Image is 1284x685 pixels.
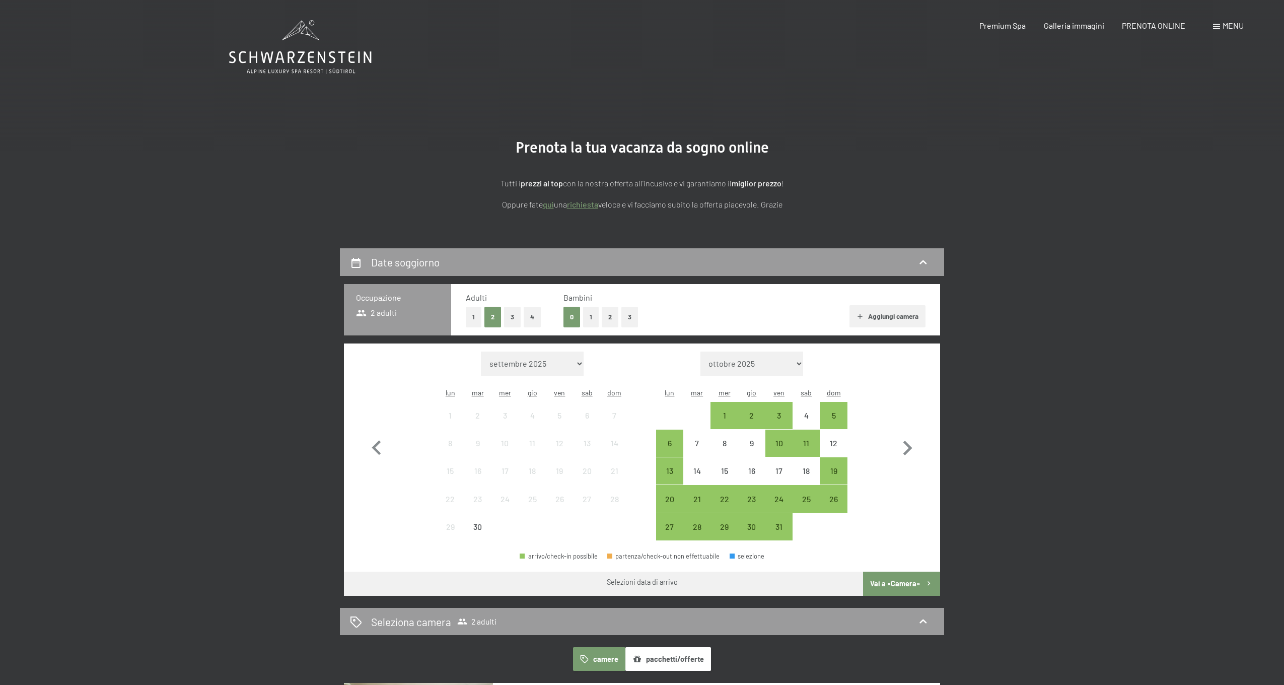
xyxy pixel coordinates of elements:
[739,495,764,520] div: 23
[711,523,737,548] div: 29
[491,485,519,512] div: arrivo/check-in non effettuabile
[464,457,491,485] div: arrivo/check-in non effettuabile
[656,485,683,512] div: Mon Oct 20 2025
[464,430,491,457] div: arrivo/check-in non effettuabile
[437,402,464,429] div: arrivo/check-in non effettuabile
[524,307,541,327] button: 4
[1044,21,1104,30] a: Galleria immagini
[738,402,765,429] div: arrivo/check-in possibile
[738,485,765,512] div: Thu Oct 23 2025
[546,402,573,429] div: arrivo/check-in non effettuabile
[710,485,738,512] div: arrivo/check-in possibile
[547,467,572,492] div: 19
[438,467,463,492] div: 15
[820,485,847,512] div: arrivo/check-in possibile
[765,513,793,540] div: Fri Oct 31 2025
[820,430,847,457] div: Sun Oct 12 2025
[657,495,682,520] div: 20
[621,307,638,327] button: 3
[574,430,601,457] div: arrivo/check-in non effettuabile
[710,402,738,429] div: Wed Oct 01 2025
[602,467,627,492] div: 21
[683,485,710,512] div: Tue Oct 21 2025
[793,457,820,485] div: arrivo/check-in non effettuabile
[356,292,439,303] h3: Occupazione
[491,402,519,429] div: arrivo/check-in non effettuabile
[738,513,765,540] div: arrivo/check-in possibile
[793,430,820,457] div: Sat Oct 11 2025
[710,457,738,485] div: arrivo/check-in non effettuabile
[601,485,628,512] div: Sun Sep 28 2025
[738,485,765,512] div: arrivo/check-in possibile
[546,430,573,457] div: arrivo/check-in non effettuabile
[732,178,781,188] strong: miglior prezzo
[820,485,847,512] div: Sun Oct 26 2025
[437,430,464,457] div: arrivo/check-in non effettuabile
[738,402,765,429] div: Thu Oct 02 2025
[765,402,793,429] div: Fri Oct 03 2025
[546,457,573,485] div: arrivo/check-in non effettuabile
[766,523,792,548] div: 31
[765,513,793,540] div: arrivo/check-in possibile
[793,402,820,429] div: arrivo/check-in non effettuabile
[519,457,546,485] div: Thu Sep 18 2025
[710,513,738,540] div: Wed Oct 29 2025
[656,430,683,457] div: arrivo/check-in possibile
[574,430,601,457] div: Sat Sep 13 2025
[492,439,518,464] div: 10
[711,412,737,437] div: 1
[683,513,710,540] div: Tue Oct 28 2025
[465,412,490,437] div: 2
[464,485,491,512] div: Tue Sep 23 2025
[656,430,683,457] div: Mon Oct 06 2025
[711,439,737,464] div: 8
[1122,21,1185,30] a: PRENOTA ONLINE
[773,388,784,397] abbr: venerdì
[546,430,573,457] div: Fri Sep 12 2025
[574,402,601,429] div: arrivo/check-in non effettuabile
[437,402,464,429] div: Mon Sep 01 2025
[607,577,678,587] div: Selezioni data di arrivo
[739,467,764,492] div: 16
[371,614,451,629] h2: Seleziona camera
[438,412,463,437] div: 1
[656,457,683,485] div: Mon Oct 13 2025
[765,485,793,512] div: arrivo/check-in possibile
[683,430,710,457] div: Tue Oct 07 2025
[893,352,922,541] button: Mese successivo
[464,513,491,540] div: Tue Sep 30 2025
[793,485,820,512] div: arrivo/check-in possibile
[601,402,628,429] div: Sun Sep 07 2025
[520,412,545,437] div: 4
[575,495,600,520] div: 27
[601,457,628,485] div: arrivo/check-in non effettuabile
[437,485,464,512] div: arrivo/check-in non effettuabile
[575,439,600,464] div: 13
[484,307,501,327] button: 2
[547,495,572,520] div: 26
[794,495,819,520] div: 25
[683,485,710,512] div: arrivo/check-in possibile
[849,305,925,327] button: Aggiungi camera
[738,513,765,540] div: Thu Oct 30 2025
[793,457,820,485] div: Sat Oct 18 2025
[683,513,710,540] div: arrivo/check-in possibile
[464,457,491,485] div: Tue Sep 16 2025
[793,485,820,512] div: Sat Oct 25 2025
[492,467,518,492] div: 17
[765,457,793,485] div: arrivo/check-in non effettuabile
[794,412,819,437] div: 4
[362,352,391,541] button: Mese precedente
[438,439,463,464] div: 8
[465,523,490,548] div: 30
[520,553,598,560] div: arrivo/check-in possibile
[465,439,490,464] div: 9
[607,388,621,397] abbr: domenica
[625,647,711,670] button: pacchetti/offerte
[464,402,491,429] div: Tue Sep 02 2025
[793,402,820,429] div: Sat Oct 04 2025
[519,457,546,485] div: arrivo/check-in non effettuabile
[574,402,601,429] div: Sat Sep 06 2025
